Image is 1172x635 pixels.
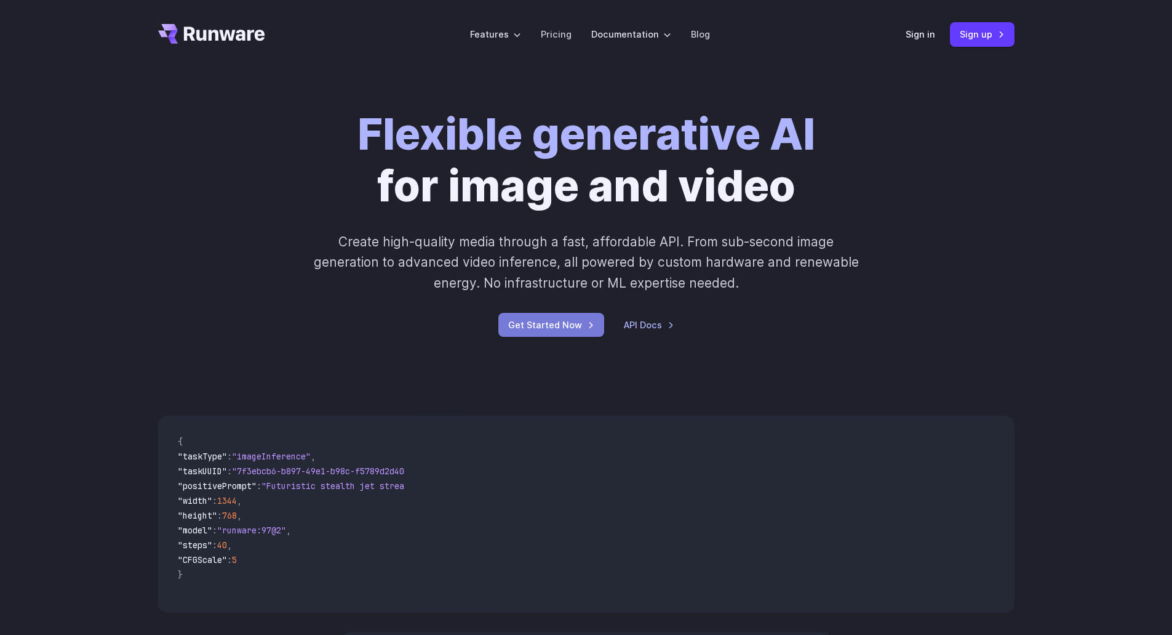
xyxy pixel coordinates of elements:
span: "model" [178,525,212,536]
span: "width" [178,495,212,506]
a: Go to / [158,24,265,44]
span: : [227,554,232,565]
span: 5 [232,554,237,565]
span: , [311,451,316,462]
span: 40 [217,540,227,551]
span: "CFGScale" [178,554,227,565]
h1: for image and video [357,108,815,212]
span: : [217,510,222,521]
a: Sign up [950,22,1015,46]
a: Get Started Now [498,313,604,337]
span: , [237,495,242,506]
label: Features [470,27,521,41]
span: "height" [178,510,217,521]
span: , [237,510,242,521]
span: "taskType" [178,451,227,462]
span: 1344 [217,495,237,506]
span: "Futuristic stealth jet streaking through a neon-lit cityscape with glowing purple exhaust" [261,480,709,491]
span: "steps" [178,540,212,551]
span: { [178,436,183,447]
span: : [212,525,217,536]
span: "runware:97@2" [217,525,286,536]
span: , [286,525,291,536]
span: "7f3ebcb6-b897-49e1-b98c-f5789d2d40d7" [232,466,419,477]
span: : [257,480,261,491]
span: : [212,495,217,506]
span: "positivePrompt" [178,480,257,491]
a: Sign in [906,27,935,41]
label: Documentation [591,27,671,41]
a: Blog [691,27,710,41]
span: : [212,540,217,551]
a: Pricing [541,27,572,41]
span: "imageInference" [232,451,311,462]
p: Create high-quality media through a fast, affordable API. From sub-second image generation to adv... [312,232,860,293]
span: , [227,540,232,551]
span: 768 [222,510,237,521]
span: : [227,466,232,477]
strong: Flexible generative AI [357,108,815,160]
a: API Docs [624,318,674,332]
span: } [178,569,183,580]
span: : [227,451,232,462]
span: "taskUUID" [178,466,227,477]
